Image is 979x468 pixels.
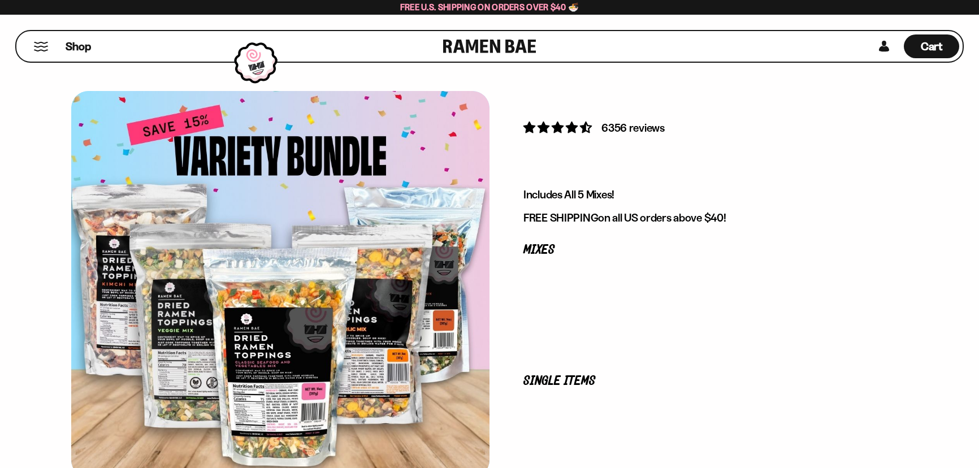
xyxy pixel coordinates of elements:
[904,31,959,62] div: Cart
[601,121,665,135] span: 6356 reviews
[921,40,943,53] span: Cart
[523,211,874,225] p: on all US orders above $40!
[66,34,91,58] a: Shop
[66,39,91,54] span: Shop
[523,188,874,202] p: Includes All 5 Mixes!
[523,376,874,387] p: Single Items
[523,245,874,255] p: Mixes
[400,2,579,12] span: Free U.S. Shipping on Orders over $40 🍜
[33,42,49,51] button: Mobile Menu Trigger
[523,120,594,135] span: 4.63 stars
[523,211,598,224] strong: FREE SHIPPING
